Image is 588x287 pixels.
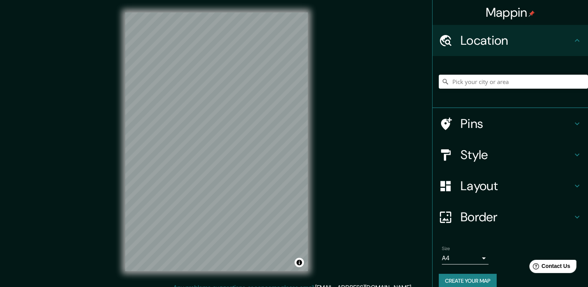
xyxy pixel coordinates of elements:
[442,252,489,264] div: A4
[125,12,308,271] canvas: Map
[461,209,572,225] h4: Border
[461,116,572,131] h4: Pins
[433,170,588,201] div: Layout
[439,75,588,89] input: Pick your city or area
[433,25,588,56] div: Location
[433,108,588,139] div: Pins
[519,257,579,278] iframe: Help widget launcher
[295,258,304,267] button: Toggle attribution
[529,10,535,17] img: pin-icon.png
[433,201,588,233] div: Border
[461,178,572,194] h4: Layout
[461,33,572,48] h4: Location
[442,245,450,252] label: Size
[486,5,535,20] h4: Mappin
[461,147,572,163] h4: Style
[433,139,588,170] div: Style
